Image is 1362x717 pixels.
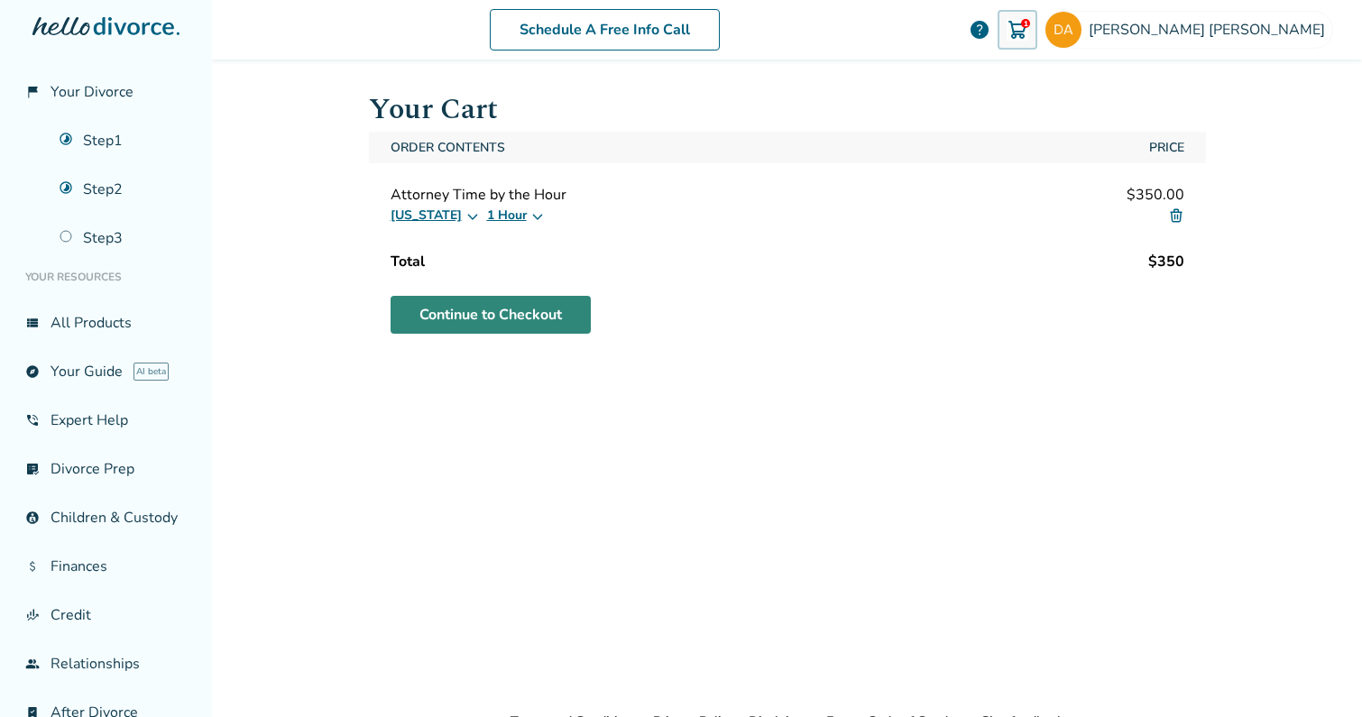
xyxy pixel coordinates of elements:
a: view_listAll Products [14,302,198,344]
button: 1 Hour [487,205,545,226]
a: groupRelationships [14,643,198,685]
a: Step3 [49,217,198,259]
a: finance_modeCredit [14,594,198,636]
img: Cart [1007,19,1028,41]
span: account_child [25,510,40,525]
li: Your Resources [14,259,198,295]
span: group [25,657,40,671]
span: [PERSON_NAME] [PERSON_NAME] [1089,20,1332,40]
div: 1 [1021,19,1030,28]
img: desireeabeyta@gmail.com [1045,12,1081,48]
a: account_childChildren & Custody [14,497,198,538]
a: Step1 [49,120,198,161]
button: [US_STATE] [391,205,480,226]
a: list_alt_checkDivorce Prep [14,448,198,490]
span: view_list [25,316,40,330]
span: finance_mode [25,608,40,622]
span: AI beta [133,363,169,381]
a: help [969,19,990,41]
span: explore [25,364,40,379]
iframe: Chat Widget [1272,630,1362,717]
div: $ 350 [1148,252,1184,271]
a: Continue to Checkout [391,296,591,334]
a: phone_in_talkExpert Help [14,400,198,441]
h1: Your Cart [369,87,1206,132]
a: exploreYour GuideAI beta [14,351,198,392]
a: flag_2Your Divorce [14,71,198,113]
span: list_alt_check [25,462,40,476]
span: $350.00 [1127,185,1184,205]
span: Your Divorce [51,82,133,102]
span: attach_money [25,559,40,574]
span: Attorney Time by the Hour [391,185,566,205]
div: Price [1149,139,1184,156]
div: Total [391,252,425,271]
img: Delete [1168,207,1184,224]
span: flag_2 [25,85,40,99]
a: attach_moneyFinances [14,546,198,587]
a: Schedule A Free Info Call [490,9,720,51]
a: Step2 [49,169,198,210]
span: phone_in_talk [25,413,40,427]
div: Order Contents [391,139,1149,156]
